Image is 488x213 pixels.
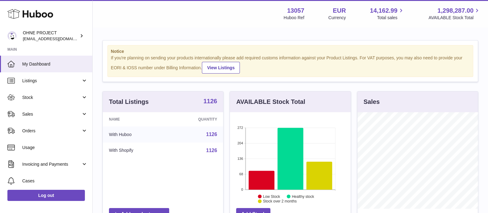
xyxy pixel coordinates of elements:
[103,112,168,126] th: Name
[377,15,404,21] span: Total sales
[203,98,217,105] a: 1126
[109,98,149,106] h3: Total Listings
[22,78,81,84] span: Listings
[284,15,304,21] div: Huboo Ref
[22,61,88,67] span: My Dashboard
[7,31,17,40] img: internalAdmin-13057@internal.huboo.com
[237,157,243,160] text: 136
[287,6,304,15] strong: 13057
[7,190,85,201] a: Log out
[22,111,81,117] span: Sales
[364,98,380,106] h3: Sales
[263,194,280,198] text: Low Stock
[292,194,315,198] text: Healthy stock
[236,98,305,106] h3: AVAILABLE Stock Total
[333,6,346,15] strong: EUR
[202,62,240,74] a: View Listings
[237,126,243,130] text: 272
[241,188,243,191] text: 0
[111,55,470,74] div: If you're planning on sending your products internationally please add required customs informati...
[328,15,346,21] div: Currency
[103,143,168,159] td: With Shopify
[22,95,81,100] span: Stock
[22,128,81,134] span: Orders
[103,126,168,143] td: With Huboo
[168,112,223,126] th: Quantity
[237,141,243,145] text: 204
[23,30,78,42] div: OHNE PROJECT
[428,15,481,21] span: AVAILABLE Stock Total
[111,49,470,54] strong: Notice
[206,132,217,137] a: 1126
[263,199,297,203] text: Stock over 2 months
[22,161,81,167] span: Invoicing and Payments
[23,36,91,41] span: [EMAIL_ADDRESS][DOMAIN_NAME]
[22,178,88,184] span: Cases
[206,148,217,153] a: 1126
[370,6,397,15] span: 14,162.99
[22,145,88,151] span: Usage
[203,98,217,104] strong: 1126
[437,6,473,15] span: 1,298,287.00
[240,172,243,176] text: 68
[370,6,404,21] a: 14,162.99 Total sales
[428,6,481,21] a: 1,298,287.00 AVAILABLE Stock Total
